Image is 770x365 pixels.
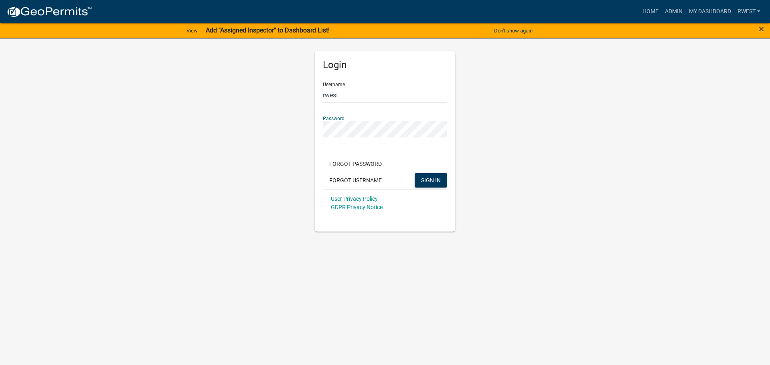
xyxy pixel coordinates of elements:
h5: Login [323,59,447,71]
a: GDPR Privacy Notice [331,204,383,210]
span: SIGN IN [421,177,441,183]
a: Home [639,4,662,19]
button: Forgot Username [323,173,388,188]
a: rwest [734,4,764,19]
a: User Privacy Policy [331,196,378,202]
a: Admin [662,4,686,19]
strong: Add "Assigned Inspector" to Dashboard List! [206,26,330,34]
span: × [759,23,764,34]
a: My Dashboard [686,4,734,19]
button: Close [759,24,764,34]
a: View [183,24,201,37]
button: SIGN IN [415,173,447,188]
button: Don't show again [491,24,536,37]
button: Forgot Password [323,157,388,171]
